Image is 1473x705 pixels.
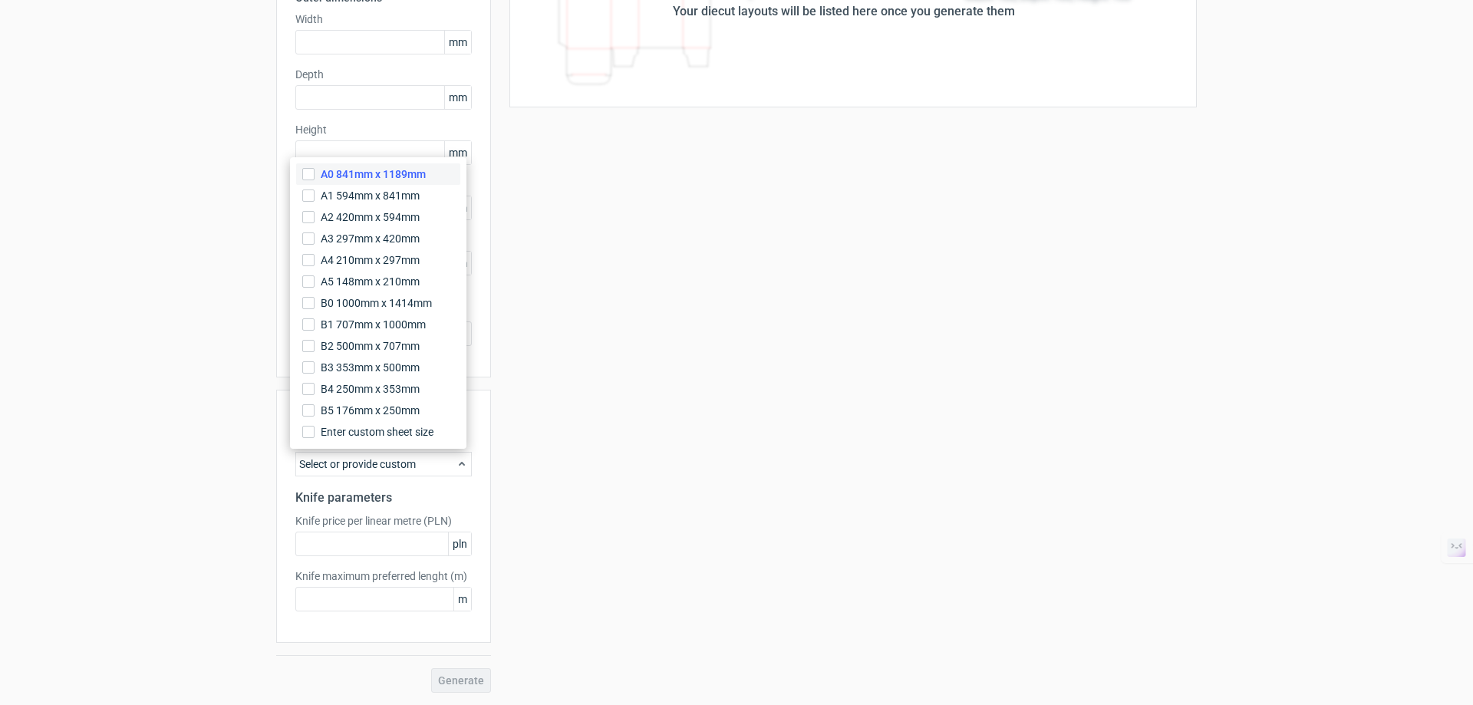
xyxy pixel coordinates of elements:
[321,424,433,440] span: Enter custom sheet size
[321,360,420,375] span: B3 353mm x 500mm
[673,2,1015,21] div: Your diecut layouts will be listed here once you generate them
[444,31,471,54] span: mm
[444,86,471,109] span: mm
[321,274,420,289] span: A5 148mm x 210mm
[453,588,471,611] span: m
[321,166,426,182] span: A0 841mm x 1189mm
[444,141,471,164] span: mm
[295,452,472,476] div: Select or provide custom
[321,295,432,311] span: B0 1000mm x 1414mm
[295,122,472,137] label: Height
[321,381,420,397] span: B4 250mm x 353mm
[295,513,472,529] label: Knife price per linear metre (PLN)
[321,403,420,418] span: B5 176mm x 250mm
[448,532,471,555] span: pln
[295,12,472,27] label: Width
[295,489,472,507] h2: Knife parameters
[321,338,420,354] span: B2 500mm x 707mm
[295,67,472,82] label: Depth
[321,231,420,246] span: A3 297mm x 420mm
[321,209,420,225] span: A2 420mm x 594mm
[321,317,426,332] span: B1 707mm x 1000mm
[295,568,472,584] label: Knife maximum preferred lenght (m)
[321,188,420,203] span: A1 594mm x 841mm
[321,252,420,268] span: A4 210mm x 297mm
